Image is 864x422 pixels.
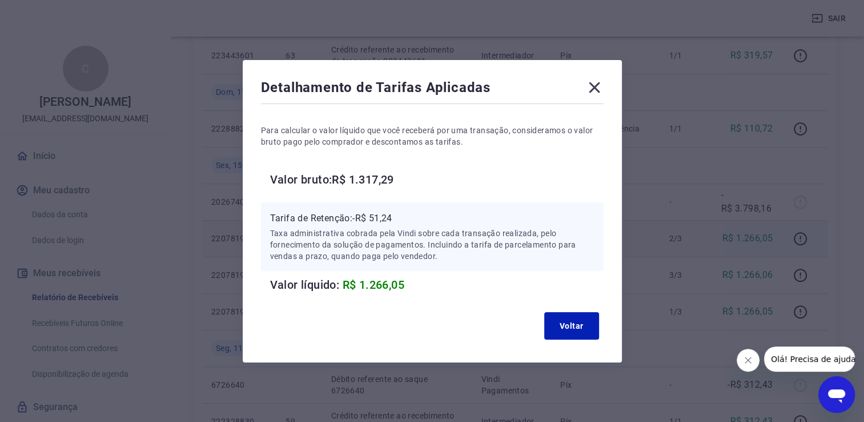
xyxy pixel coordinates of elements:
[764,347,855,372] iframe: Mensagem da empresa
[343,278,404,292] span: R$ 1.266,05
[7,8,96,17] span: Olá! Precisa de ajuda?
[270,228,594,262] p: Taxa administrativa cobrada pela Vindi sobre cada transação realizada, pelo fornecimento da soluç...
[261,125,604,148] p: Para calcular o valor líquido que você receberá por uma transação, consideramos o valor bruto pag...
[261,78,604,101] div: Detalhamento de Tarifas Aplicadas
[270,170,604,189] h6: Valor bruto: R$ 1.317,29
[737,349,759,372] iframe: Fechar mensagem
[544,312,599,340] button: Voltar
[270,276,604,294] h6: Valor líquido:
[818,376,855,413] iframe: Botão para abrir a janela de mensagens
[270,212,594,225] p: Tarifa de Retenção: -R$ 51,24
